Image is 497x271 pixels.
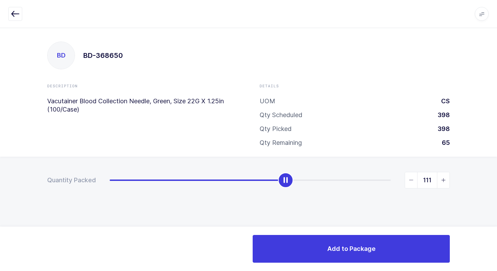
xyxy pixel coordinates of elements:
[436,139,450,147] div: 65
[260,125,292,133] div: Qty Picked
[48,42,75,69] div: BD
[436,97,450,105] div: CS
[260,111,302,119] div: Qty Scheduled
[47,97,237,114] p: Vacutainer Blood Collection Needle, Green, Size 22G X 1.25in (100/Case)
[47,176,96,184] div: Quantity Packed
[47,83,237,89] div: Description
[432,125,450,133] div: 398
[260,139,302,147] div: Qty Remaining
[260,83,450,89] div: Details
[260,97,275,105] div: UOM
[110,172,450,189] div: slider between 0 and 174
[432,111,450,119] div: 398
[327,244,376,253] span: Add to Package
[83,50,123,61] h1: BD-368650
[253,235,450,263] button: Add to Package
